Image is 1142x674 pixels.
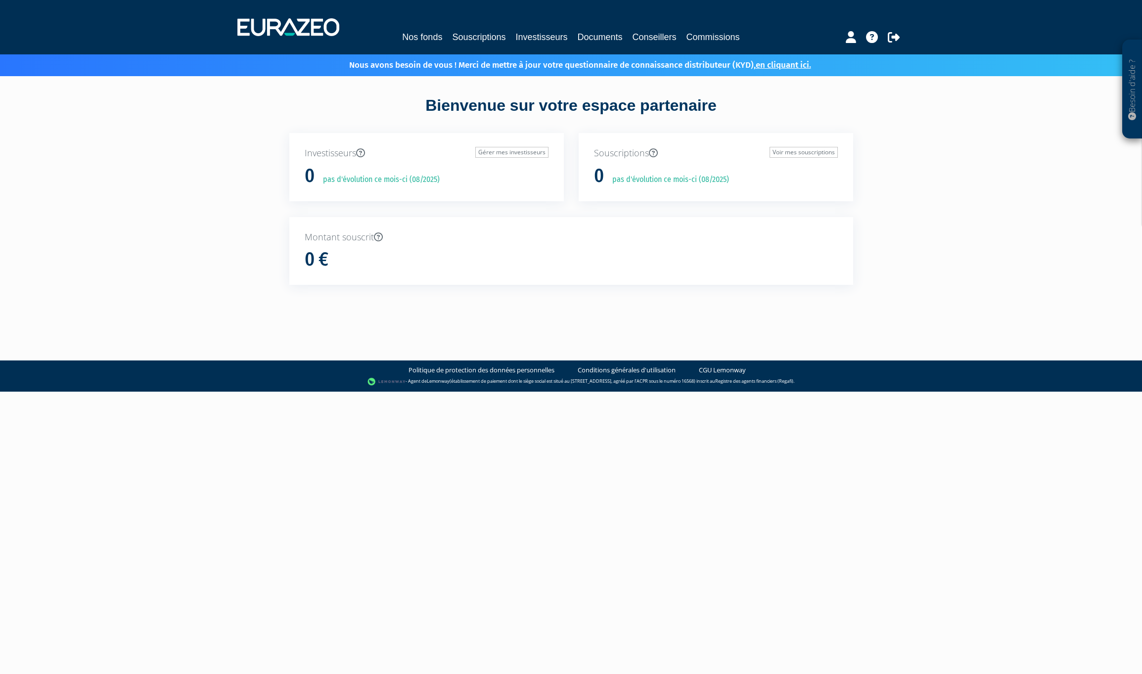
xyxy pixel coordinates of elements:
a: Conseillers [633,30,677,44]
p: Investisseurs [305,147,548,160]
img: 1732889491-logotype_eurazeo_blanc_rvb.png [237,18,339,36]
a: en cliquant ici. [756,60,811,70]
div: - Agent de (établissement de paiement dont le siège social est situé au [STREET_ADDRESS], agréé p... [10,377,1132,387]
img: logo-lemonway.png [367,377,406,387]
a: Politique de protection des données personnelles [409,365,554,375]
a: Documents [578,30,623,44]
p: Souscriptions [594,147,838,160]
a: Lemonway [427,378,450,385]
a: Commissions [686,30,740,44]
p: Besoin d'aide ? [1127,45,1138,134]
a: Souscriptions [452,30,505,44]
p: pas d'évolution ce mois-ci (08/2025) [605,174,729,185]
a: Voir mes souscriptions [770,147,838,158]
p: Montant souscrit [305,231,838,244]
h1: 0 € [305,249,328,270]
a: Conditions générales d'utilisation [578,365,676,375]
a: Investisseurs [515,30,567,44]
a: CGU Lemonway [699,365,746,375]
h1: 0 [305,166,315,186]
a: Registre des agents financiers (Regafi) [715,378,793,385]
p: Nous avons besoin de vous ! Merci de mettre à jour votre questionnaire de connaissance distribute... [320,57,811,71]
h1: 0 [594,166,604,186]
a: Nos fonds [402,30,442,44]
a: Gérer mes investisseurs [475,147,548,158]
div: Bienvenue sur votre espace partenaire [282,94,861,133]
p: pas d'évolution ce mois-ci (08/2025) [316,174,440,185]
